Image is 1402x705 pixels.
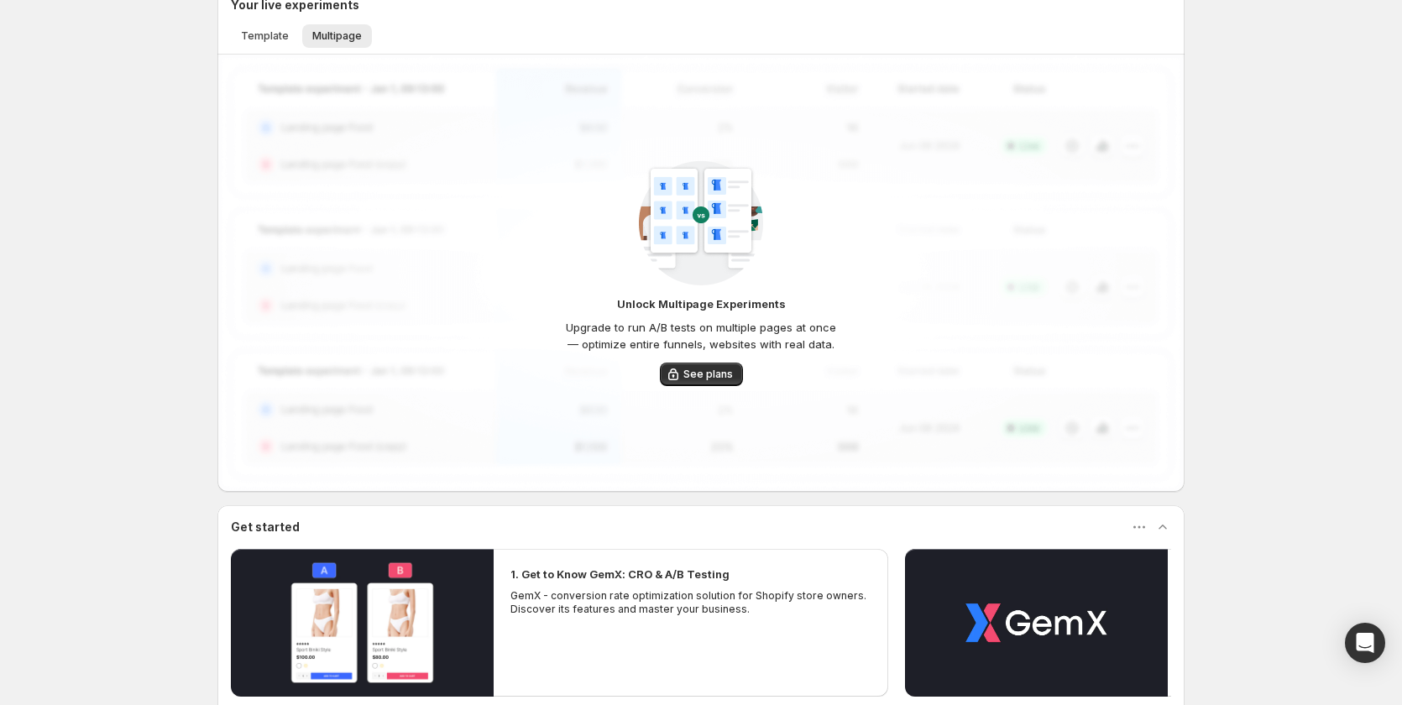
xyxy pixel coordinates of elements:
[231,549,494,697] button: Play video
[683,368,733,381] span: See plans
[562,319,840,352] p: Upgrade to run A/B tests on multiple pages at once — optimize entire funnels, websites with real ...
[1345,623,1385,663] div: Open Intercom Messenger
[617,295,786,312] p: Unlock Multipage Experiments
[510,566,730,582] h2: 1. Get to Know GemX: CRO & A/B Testing
[905,549,1168,697] button: Play video
[510,589,871,616] p: GemX - conversion rate optimization solution for Shopify store owners. Discover its features and ...
[241,29,289,43] span: Template
[231,519,300,535] h3: Get started
[660,363,743,386] button: See plans
[639,160,763,285] img: CampaignGroupTemplate
[312,29,362,43] span: Multipage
